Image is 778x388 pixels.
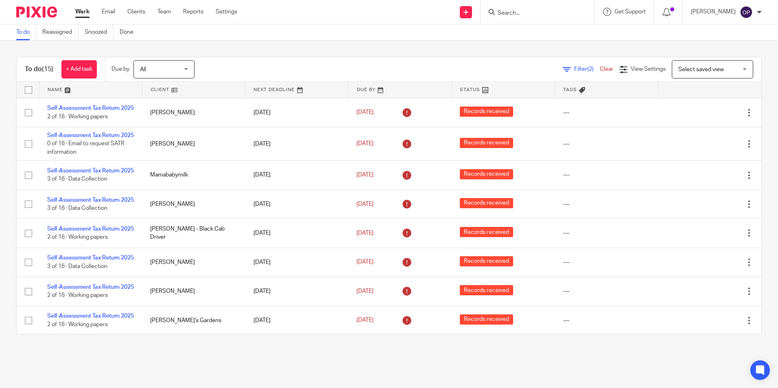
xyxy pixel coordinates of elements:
[587,66,594,72] span: (2)
[25,65,53,74] h1: To do
[356,288,374,294] span: [DATE]
[47,255,134,261] a: Self-Assessment Tax Return 2025
[142,190,245,218] td: [PERSON_NAME]
[47,313,134,319] a: Self-Assessment Tax Return 2025
[47,235,108,240] span: 2 of 16 · Working papers
[16,24,36,40] a: To do
[47,141,125,155] span: 0 of 16 · Email to request SATR information
[142,277,245,306] td: [PERSON_NAME]
[47,226,134,232] a: Self-Assessment Tax Return 2025
[497,10,570,17] input: Search
[120,24,140,40] a: Done
[460,256,513,266] span: Records received
[678,67,724,72] span: Select saved view
[356,141,374,146] span: [DATE]
[574,66,600,72] span: Filter
[563,258,650,266] div: ---
[563,229,650,237] div: ---
[42,66,53,72] span: (15)
[563,109,650,117] div: ---
[75,8,90,16] a: Work
[142,161,245,190] td: Mamababymilk
[460,314,513,325] span: Records received
[47,114,108,120] span: 2 of 16 · Working papers
[563,140,650,148] div: ---
[47,322,108,327] span: 2 of 16 · Working papers
[356,172,374,178] span: [DATE]
[356,110,374,116] span: [DATE]
[614,9,646,15] span: Get Support
[47,133,134,138] a: Self-Assessment Tax Return 2025
[16,7,57,17] img: Pixie
[142,219,245,248] td: [PERSON_NAME] - Black Cab Driver
[356,230,374,236] span: [DATE]
[356,201,374,207] span: [DATE]
[142,127,245,160] td: [PERSON_NAME]
[47,205,107,211] span: 3 of 16 · Data Collection
[111,65,129,73] p: Due by
[216,8,237,16] a: Settings
[47,168,134,174] a: Self-Assessment Tax Return 2025
[245,306,348,335] td: [DATE]
[47,264,107,269] span: 3 of 16 · Data Collection
[563,287,650,295] div: ---
[61,60,97,78] a: + Add task
[127,8,145,16] a: Clients
[183,8,203,16] a: Reports
[142,306,245,335] td: [PERSON_NAME]'s Gardens
[142,98,245,127] td: [PERSON_NAME]
[102,8,115,16] a: Email
[85,24,114,40] a: Snoozed
[245,277,348,306] td: [DATE]
[245,190,348,218] td: [DATE]
[245,248,348,277] td: [DATE]
[460,138,513,148] span: Records received
[563,171,650,179] div: ---
[47,177,107,182] span: 3 of 16 · Data Collection
[460,285,513,295] span: Records received
[157,8,171,16] a: Team
[356,318,374,323] span: [DATE]
[631,66,666,72] span: View Settings
[563,316,650,325] div: ---
[691,8,736,16] p: [PERSON_NAME]
[356,259,374,265] span: [DATE]
[142,248,245,277] td: [PERSON_NAME]
[47,284,134,290] a: Self-Assessment Tax Return 2025
[460,169,513,179] span: Records received
[245,127,348,160] td: [DATE]
[563,87,577,92] span: Tags
[42,24,79,40] a: Reassigned
[245,219,348,248] td: [DATE]
[245,161,348,190] td: [DATE]
[460,198,513,208] span: Records received
[740,6,753,19] img: svg%3E
[140,67,146,72] span: All
[47,105,134,111] a: Self-Assessment Tax Return 2025
[47,292,108,298] span: 2 of 16 · Working papers
[460,107,513,117] span: Records received
[460,227,513,237] span: Records received
[245,98,348,127] td: [DATE]
[47,197,134,203] a: Self-Assessment Tax Return 2025
[563,200,650,208] div: ---
[600,66,613,72] a: Clear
